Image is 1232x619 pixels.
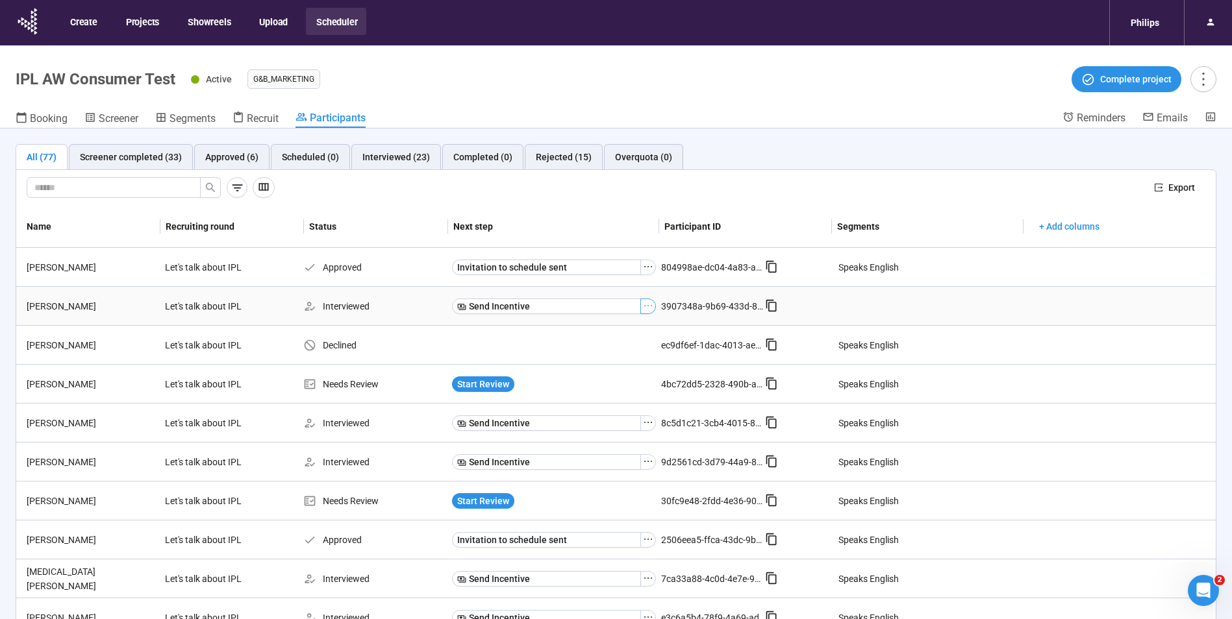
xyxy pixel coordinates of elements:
[661,377,765,391] div: 4bc72dd5-2328-490b-aaac-b2695e7c09bf
[1100,72,1172,86] span: Complete project
[838,416,899,430] div: Speaks English
[21,299,160,313] div: [PERSON_NAME]
[253,73,314,86] span: G&B_MARKETING
[457,260,567,274] span: Invitation to schedule sent
[233,111,279,128] a: Recruit
[452,376,514,392] button: Start Review
[1190,66,1216,92] button: more
[453,150,512,164] div: Completed (0)
[640,571,656,587] button: ellipsis
[838,455,899,469] div: Speaks English
[452,260,641,275] button: Invitation to schedule sent
[16,206,160,248] th: Name
[84,111,138,128] a: Screener
[457,533,567,547] span: Invitation to schedule sent
[448,206,659,248] th: Next step
[469,572,530,586] span: Send Incentive
[21,564,160,593] div: [MEDICAL_DATA][PERSON_NAME]
[640,415,656,431] button: ellipsis
[295,111,366,128] a: Participants
[306,8,366,35] button: Scheduler
[661,416,765,430] div: 8c5d1c21-3cb4-4015-8d37-8bb95e13d927
[21,455,160,469] div: [PERSON_NAME]
[160,450,257,474] div: Let's talk about IPL
[838,338,899,352] div: Speaks English
[469,455,530,469] span: Send Incentive
[249,8,297,35] button: Upload
[206,74,232,84] span: Active
[205,182,216,193] span: search
[282,150,339,164] div: Scheduled (0)
[838,494,899,508] div: Speaks English
[643,573,653,583] span: ellipsis
[303,572,447,586] div: Interviewed
[310,112,366,124] span: Participants
[21,377,160,391] div: [PERSON_NAME]
[160,566,257,591] div: Let's talk about IPL
[1157,112,1188,124] span: Emails
[640,298,656,314] button: ellipsis
[160,528,257,552] div: Let's talk about IPL
[160,333,257,358] div: Let's talk about IPL
[1214,575,1225,585] span: 2
[640,532,656,548] button: ellipsis
[640,260,656,275] button: ellipsis
[452,454,641,470] button: Send Incentive
[16,111,68,128] a: Booking
[1168,180,1195,195] span: Export
[452,298,641,314] button: Send Incentive
[1154,183,1163,192] span: export
[1142,111,1188,127] a: Emails
[457,494,509,508] span: Start Review
[643,534,653,544] span: ellipsis
[1194,70,1212,88] span: more
[303,416,447,430] div: Interviewed
[60,8,107,35] button: Create
[469,299,530,313] span: Send Incentive
[452,571,641,587] button: Send Incentive
[661,299,765,313] div: 3907348a-9b69-433d-8630-ceed1f1d4f62
[362,150,430,164] div: Interviewed (23)
[615,150,672,164] div: Overquota (0)
[21,533,160,547] div: [PERSON_NAME]
[643,261,653,272] span: ellipsis
[205,150,258,164] div: Approved (6)
[1077,112,1125,124] span: Reminders
[661,533,765,547] div: 2506eea5-ffca-43dc-9b86-547678210b57
[661,494,765,508] div: 30fc9e48-2fdd-4e36-9087-51143b8958db
[643,300,653,311] span: ellipsis
[838,377,899,391] div: Speaks English
[838,533,899,547] div: Speaks English
[99,112,138,125] span: Screener
[21,338,160,352] div: [PERSON_NAME]
[200,177,221,198] button: search
[160,255,257,280] div: Let's talk about IPL
[160,411,257,435] div: Let's talk about IPL
[177,8,240,35] button: Showreels
[304,206,448,248] th: Status
[832,206,1024,248] th: Segments
[661,260,765,274] div: 804998ae-dc04-4a83-a3de-68115b896e68
[1144,177,1205,198] button: exportExport
[640,454,656,470] button: ellipsis
[1039,219,1100,234] span: + Add columns
[27,150,57,164] div: All (77)
[247,112,279,125] span: Recruit
[303,377,447,391] div: Needs Review
[303,338,447,352] div: Declined
[1123,10,1167,35] div: Philips
[160,372,257,396] div: Let's talk about IPL
[116,8,168,35] button: Projects
[1072,66,1181,92] button: Complete project
[457,377,509,391] span: Start Review
[661,455,765,469] div: 9d2561cd-3d79-44a9-81d7-319cdb8935e3
[21,416,160,430] div: [PERSON_NAME]
[303,455,447,469] div: Interviewed
[160,294,257,319] div: Let's talk about IPL
[838,572,899,586] div: Speaks English
[452,493,514,509] button: Start Review
[155,111,216,128] a: Segments
[1062,111,1125,127] a: Reminders
[1029,216,1110,237] button: + Add columns
[16,70,175,88] h1: IPL AW Consumer Test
